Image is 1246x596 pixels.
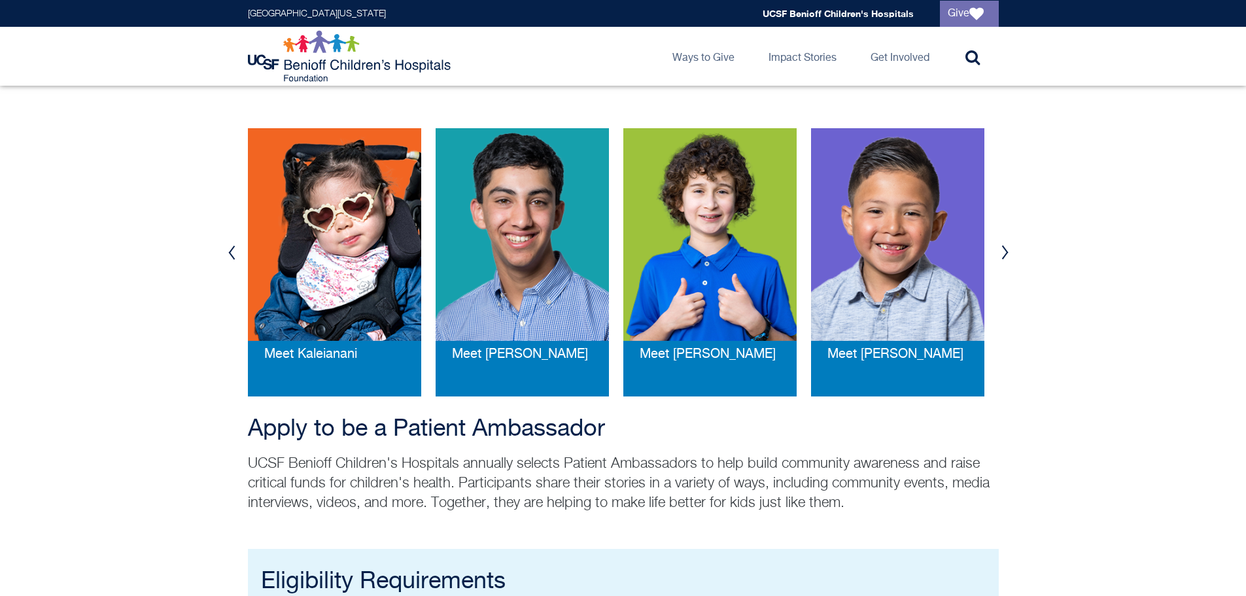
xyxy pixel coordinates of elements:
a: Meet Kaleianani [264,347,357,362]
a: [GEOGRAPHIC_DATA][US_STATE] [248,9,386,18]
a: Get Involved [860,27,940,86]
span: Meet [PERSON_NAME] [827,347,963,361]
img: kaleiani-web.png [248,128,421,341]
a: Ways to Give [662,27,745,86]
h2: Apply to be a Patient Ambassador [248,416,999,442]
a: Impact Stories [758,27,847,86]
img: eli-web_0.png [811,128,984,341]
a: Meet [PERSON_NAME] [827,347,963,362]
span: Meet [PERSON_NAME] [640,347,776,361]
a: Meet [PERSON_NAME] [640,347,776,362]
h2: Eligibility Requirements [261,562,986,595]
img: rhydian-web_0.png [623,128,797,341]
a: Give [940,1,999,27]
img: Logo for UCSF Benioff Children's Hospitals Foundation [248,30,454,82]
a: Meet [PERSON_NAME] [452,347,588,362]
button: Previous [222,233,242,272]
span: Meet Kaleianani [264,347,357,361]
a: UCSF Benioff Children's Hospitals [763,8,914,19]
span: Meet [PERSON_NAME] [452,347,588,361]
img: dilan-web_0.png [436,128,609,341]
p: UCSF Benioff Children's Hospitals annually selects Patient Ambassadors to help build community aw... [248,454,999,513]
button: Next [995,233,1015,272]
